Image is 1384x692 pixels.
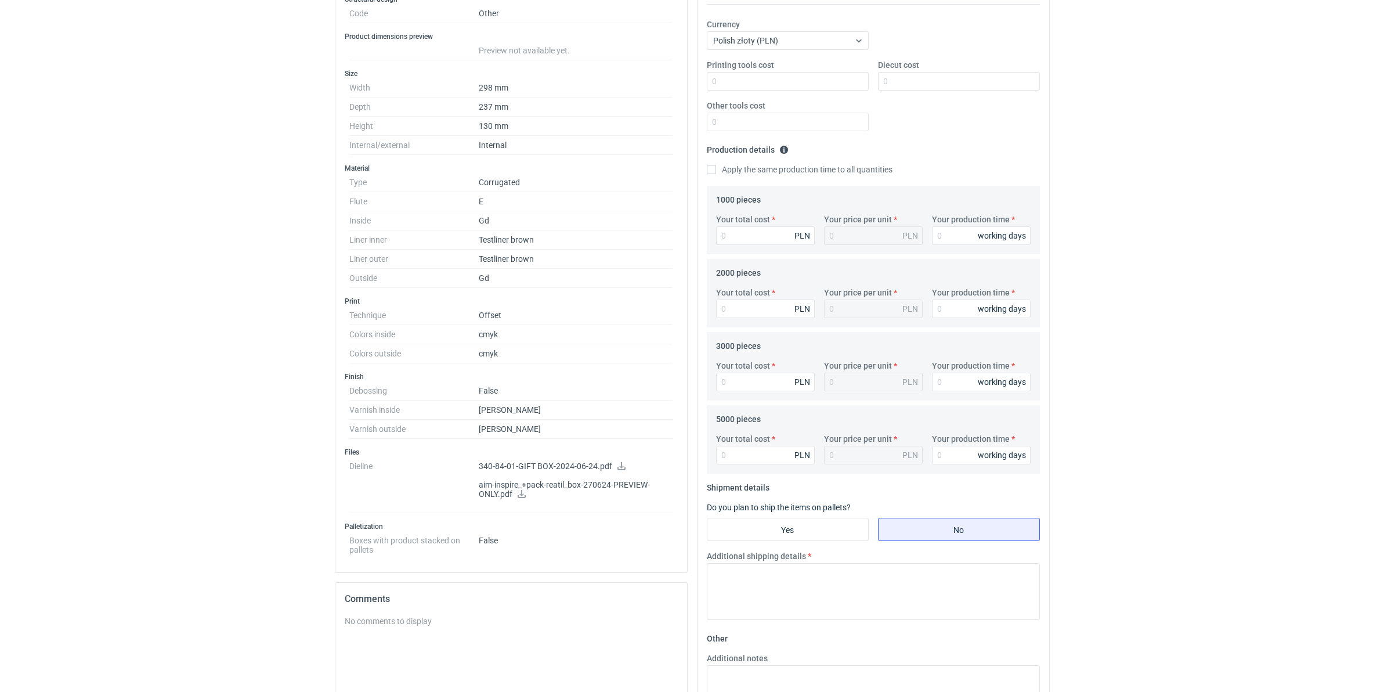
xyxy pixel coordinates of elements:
div: No comments to display [345,615,678,627]
div: PLN [902,376,918,388]
dd: 237 mm [479,98,673,117]
dd: Corrugated [479,173,673,192]
label: Currency [707,19,740,30]
label: Printing tools cost [707,59,774,71]
dt: Width [349,78,479,98]
dt: Boxes with product stacked on pallets [349,531,479,554]
dd: 130 mm [479,117,673,136]
p: aim-inspire_+pack-reatil_box-270624-PREVIEW-ONLY.pdf [479,480,673,500]
div: working days [978,376,1026,388]
dd: False [479,381,673,401]
div: PLN [794,376,810,388]
div: working days [978,449,1026,461]
h3: Product dimensions preview [345,32,678,41]
dt: Liner outer [349,250,479,269]
dt: Technique [349,306,479,325]
h3: Finish [345,372,678,381]
label: Your price per unit [824,433,892,445]
input: 0 [932,226,1031,245]
label: Your total cost [716,360,770,372]
legend: 2000 pieces [716,264,761,277]
dt: Inside [349,211,479,230]
div: PLN [794,449,810,461]
dd: Testliner brown [479,230,673,250]
legend: 1000 pieces [716,190,761,204]
div: working days [978,303,1026,315]
label: Your production time [932,433,1010,445]
dd: Other [479,4,673,23]
dt: Varnish inside [349,401,479,420]
input: 0 [716,300,815,318]
label: Yes [707,518,869,541]
h3: Palletization [345,522,678,531]
dt: Colors inside [349,325,479,344]
dt: Liner inner [349,230,479,250]
label: Additional notes [707,653,768,664]
label: No [878,518,1040,541]
label: Your total cost [716,214,770,225]
label: Your total cost [716,287,770,298]
input: 0 [716,446,815,464]
label: Diecut cost [878,59,919,71]
dt: Internal/external [349,136,479,155]
label: Your price per unit [824,214,892,225]
legend: 3000 pieces [716,337,761,351]
div: PLN [902,449,918,461]
dd: [PERSON_NAME] [479,420,673,439]
legend: Production details [707,140,789,154]
dt: Outside [349,269,479,288]
label: Your price per unit [824,287,892,298]
legend: Shipment details [707,478,769,492]
label: Your total cost [716,433,770,445]
span: Polish złoty (PLN) [713,36,778,45]
input: 0 [878,72,1040,91]
dd: cmyk [479,344,673,363]
dt: Type [349,173,479,192]
p: 340-84-01-GIFT BOX-2024-06-24.pdf [479,462,673,472]
dd: False [479,531,673,554]
dd: Internal [479,136,673,155]
input: 0 [716,226,815,245]
dd: Offset [479,306,673,325]
label: Other tools cost [707,100,765,111]
dt: Flute [349,192,479,211]
label: Your price per unit [824,360,892,372]
label: Do you plan to ship the items on pallets? [707,503,851,512]
h2: Comments [345,592,678,606]
div: PLN [902,303,918,315]
input: 0 [707,72,869,91]
label: Apply the same production time to all quantities [707,164,892,175]
h3: Files [345,448,678,457]
div: PLN [902,230,918,242]
legend: Other [707,629,728,643]
div: PLN [794,230,810,242]
h3: Size [345,69,678,78]
span: Preview not available yet. [479,46,570,55]
dd: Testliner brown [479,250,673,269]
label: Your production time [932,214,1010,225]
dt: Depth [349,98,479,117]
dd: Gd [479,211,673,230]
input: 0 [707,113,869,131]
dt: Colors outside [349,344,479,363]
input: 0 [716,373,815,391]
dt: Code [349,4,479,23]
label: Your production time [932,360,1010,372]
dt: Height [349,117,479,136]
dt: Varnish outside [349,420,479,439]
legend: 5000 pieces [716,410,761,424]
input: 0 [932,446,1031,464]
dd: [PERSON_NAME] [479,401,673,420]
label: Additional shipping details [707,550,806,562]
input: 0 [932,300,1031,318]
h3: Print [345,297,678,306]
div: working days [978,230,1026,242]
dd: E [479,192,673,211]
label: Your production time [932,287,1010,298]
input: 0 [932,373,1031,391]
dt: Dieline [349,457,479,513]
dd: 298 mm [479,78,673,98]
div: PLN [794,303,810,315]
h3: Material [345,164,678,173]
dt: Debossing [349,381,479,401]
